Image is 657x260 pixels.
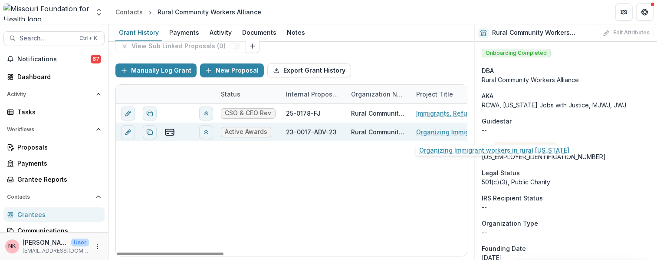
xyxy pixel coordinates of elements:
[346,90,411,99] div: Organization Name
[225,128,267,136] span: Active Awards
[636,3,654,21] button: Get Help
[7,127,92,133] span: Workflows
[17,72,98,81] div: Dashboard
[225,110,272,117] span: CSO & CEO Review
[492,29,595,37] h2: Rural Community Workers Alliance
[158,7,261,17] div: Rural Community Workers Alliance
[216,85,281,103] div: Status
[17,143,98,152] div: Proposals
[351,127,406,137] div: Rural Community Workers Alliance
[93,3,105,21] button: Open entity switcher
[267,63,351,77] button: Export Grant History
[78,33,99,43] div: Ctrl + K
[482,143,492,152] p: EIN
[7,194,92,200] span: Contacts
[23,238,68,247] p: [PERSON_NAME]
[346,85,411,103] div: Organization Name
[482,126,650,135] div: --
[416,127,514,137] a: Organizing Immigrant workers in rural [US_STATE]
[281,85,346,103] div: Internal Proposal ID
[17,175,98,184] div: Grantee Reports
[482,177,650,187] div: 501(c)(3), Public Charity
[131,43,229,50] p: View Sub Linked Proposals ( 0 )
[166,26,203,39] div: Payments
[482,152,650,161] div: [US_EMPLOYER_IDENTIFICATION_NUMBER]
[7,91,92,97] span: Activity
[166,24,203,41] a: Payments
[3,3,89,21] img: Missouri Foundation for Health logo
[115,39,246,53] button: View Sub Linked Proposals (0)
[121,107,135,120] button: edit
[112,6,146,18] a: Contacts
[17,56,91,63] span: Notifications
[482,203,650,212] div: --
[3,172,105,187] a: Grantee Reports
[164,127,175,137] button: view-payments
[482,244,526,253] span: Founding Date
[200,63,264,77] button: New Proposal
[3,223,105,238] a: Communications
[216,90,246,99] div: Status
[143,107,157,120] button: Duplicate proposal
[482,228,650,237] p: --
[615,3,633,21] button: Partners
[17,107,98,117] div: Tasks
[482,193,543,203] span: IRS Recipient Status
[17,159,98,168] div: Payments
[482,168,520,177] span: Legal Status
[599,28,654,38] button: Edit Attributes
[495,142,555,152] button: View CandidInsights
[246,39,260,53] button: Link Grants
[482,91,493,100] span: AKA
[286,127,337,137] div: 23-0017-ADV-23
[482,66,494,75] span: DBA
[115,7,143,17] div: Contacts
[3,52,105,66] button: Notifications67
[3,140,105,154] a: Proposals
[283,24,309,41] a: Notes
[112,6,265,18] nav: breadcrumb
[411,85,519,103] div: Project Title
[17,210,98,219] div: Grantees
[351,109,406,118] div: Rural Community Workers Alliance
[286,109,321,118] div: 25-0178-FJ
[17,226,98,235] div: Communications
[23,247,89,255] p: [EMAIL_ADDRESS][DOMAIN_NAME]
[9,243,16,249] div: Nancy Kelley
[3,70,105,84] a: Dashboard
[3,31,105,45] button: Search...
[199,125,213,139] button: View linked parent
[71,239,89,247] p: User
[239,26,280,39] div: Documents
[3,207,105,222] a: Grantees
[411,90,458,99] div: Project Title
[3,190,105,204] button: Open Contacts
[482,117,512,126] span: Guidestar
[121,125,135,139] button: edit
[239,24,280,41] a: Documents
[91,55,101,63] span: 67
[3,123,105,137] button: Open Workflows
[482,75,650,84] div: Rural Community Workers Alliance
[199,107,213,120] button: View linked parent
[92,241,103,252] button: More
[3,156,105,170] a: Payments
[416,109,514,118] a: Immigrants, Refugees and the Food Chain Supply in [GEOGRAPHIC_DATA].
[143,125,157,139] button: Duplicate proposal
[482,49,551,57] span: Onboarding Completed
[283,26,309,39] div: Notes
[115,24,162,41] a: Grant History
[482,100,650,110] p: RCWA, [US_STATE] Jobs with Justice, MJWJ, JWJ
[482,219,538,228] span: Organization Type
[3,105,105,119] a: Tasks
[115,26,162,39] div: Grant History
[206,24,235,41] a: Activity
[3,87,105,101] button: Open Activity
[20,35,74,42] span: Search...
[115,63,197,77] button: Manually Log Grant
[206,26,235,39] div: Activity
